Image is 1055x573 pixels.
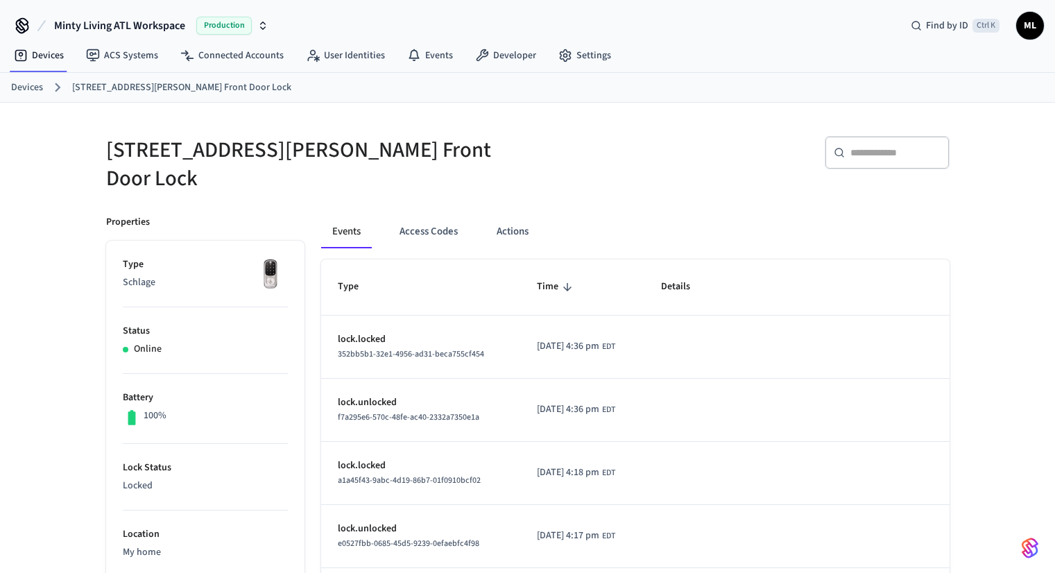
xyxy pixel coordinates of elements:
div: America/New_York [537,529,615,543]
div: America/New_York [537,465,615,480]
p: Status [123,324,288,339]
span: ML [1018,13,1043,38]
span: [DATE] 4:18 pm [537,465,599,480]
span: Find by ID [926,19,968,33]
button: Events [321,215,372,248]
img: SeamLogoGradient.69752ec5.svg [1022,537,1038,559]
a: [STREET_ADDRESS][PERSON_NAME] Front Door Lock [72,80,291,95]
h5: [STREET_ADDRESS][PERSON_NAME] Front Door Lock [106,136,520,193]
a: Connected Accounts [169,43,295,68]
a: Devices [11,80,43,95]
span: Minty Living ATL Workspace [54,17,185,34]
button: ML [1016,12,1044,40]
p: Battery [123,391,288,405]
span: Type [338,276,377,298]
p: Locked [123,479,288,493]
span: [DATE] 4:17 pm [537,529,599,543]
span: Ctrl K [972,19,1000,33]
p: lock.locked [338,459,504,473]
a: User Identities [295,43,396,68]
a: Developer [464,43,547,68]
span: Production [196,17,252,35]
span: [DATE] 4:36 pm [537,339,599,354]
a: ACS Systems [75,43,169,68]
p: My home [123,545,288,560]
span: Details [661,276,708,298]
a: Devices [3,43,75,68]
p: Online [134,342,162,357]
p: Location [123,527,288,542]
button: Access Codes [388,215,469,248]
span: e0527fbb-0685-45d5-9239-0efaebfc4f98 [338,538,479,549]
span: Time [537,276,576,298]
div: America/New_York [537,402,615,417]
span: [DATE] 4:36 pm [537,402,599,417]
p: lock.unlocked [338,522,504,536]
p: Properties [106,215,150,230]
span: EDT [602,530,615,542]
span: EDT [602,404,615,416]
p: Type [123,257,288,272]
img: Yale Assure Touchscreen Wifi Smart Lock, Satin Nickel, Front [253,257,288,292]
span: EDT [602,467,615,479]
button: Actions [486,215,540,248]
p: lock.unlocked [338,395,504,410]
span: a1a45f43-9abc-4d19-86b7-01f0910bcf02 [338,474,481,486]
p: lock.locked [338,332,504,347]
p: Lock Status [123,461,288,475]
span: f7a295e6-570c-48fe-ac40-2332a7350e1a [338,411,479,423]
span: EDT [602,341,615,353]
div: Find by IDCtrl K [900,13,1011,38]
div: America/New_York [537,339,615,354]
span: 352bb5b1-32e1-4956-ad31-beca755cf454 [338,348,484,360]
p: 100% [144,409,166,423]
p: Schlage [123,275,288,290]
a: Settings [547,43,622,68]
div: ant example [321,215,950,248]
a: Events [396,43,464,68]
